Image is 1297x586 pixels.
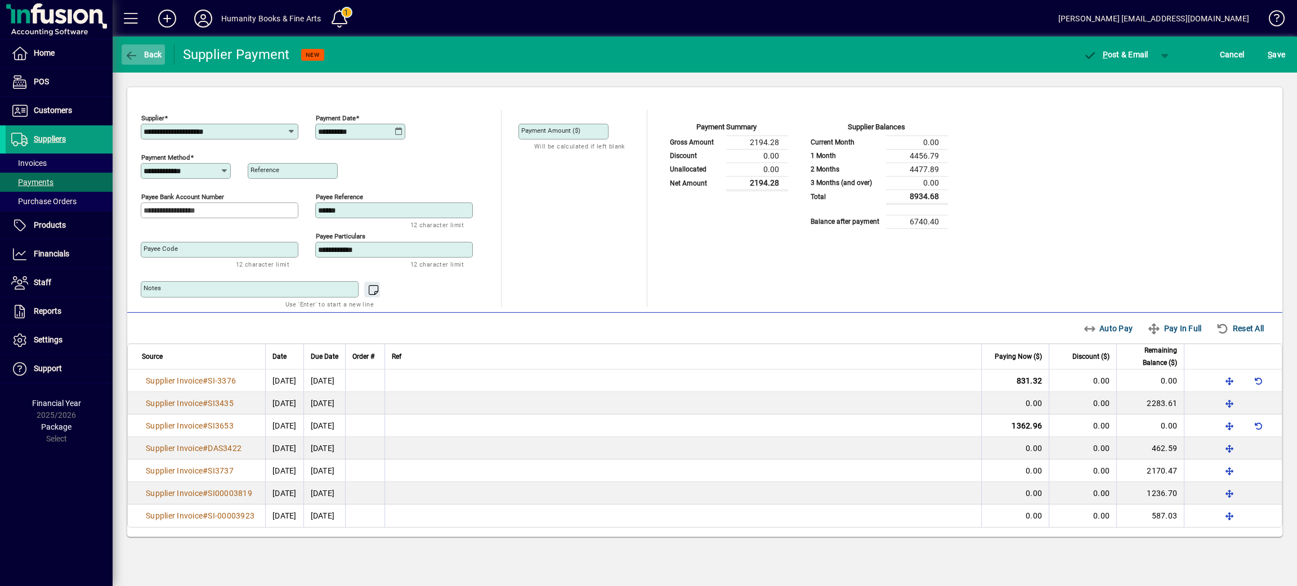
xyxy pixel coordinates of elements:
div: Supplier Balances [805,121,948,136]
td: Total [805,190,886,204]
td: [DATE] [303,369,345,392]
a: POS [6,68,113,96]
span: [DATE] [272,511,297,520]
span: 462.59 [1152,444,1178,453]
span: Supplier Invoice [146,489,203,498]
span: 0.00 [1093,399,1110,408]
div: Supplier Payment [183,46,290,64]
span: 0.00 [1093,466,1110,475]
a: Home [6,39,113,67]
button: Pay In Full [1143,318,1206,339]
a: Invoices [6,154,113,173]
span: # [203,489,208,498]
mat-hint: 12 character limit [410,258,464,271]
a: Support [6,355,113,383]
span: Paying Now ($) [995,350,1042,363]
span: # [203,444,208,453]
span: Ref [392,350,401,363]
span: Financial Year [32,399,81,408]
div: Humanity Books & Fine Arts [221,10,321,28]
span: 0.00 [1026,511,1042,520]
mat-hint: 12 character limit [410,218,464,231]
td: 6740.40 [886,215,948,228]
span: ave [1268,46,1285,64]
mat-hint: Will be calculated if left blank [534,139,625,152]
span: Cancel [1220,46,1245,64]
button: Reset All [1211,318,1268,339]
span: Supplier Invoice [146,376,203,385]
a: Purchase Orders [6,192,113,211]
span: 1362.96 [1012,421,1042,430]
mat-label: Notes [144,284,161,292]
mat-label: Reference [251,166,279,174]
td: 3 Months (and over) [805,176,886,190]
a: Reports [6,297,113,326]
span: [DATE] [272,444,297,453]
app-page-summary-card: Payment Summary [664,110,788,191]
mat-label: Supplier [141,114,164,122]
span: Date [272,350,287,363]
span: Suppliers [34,134,66,143]
span: [DATE] [272,399,297,408]
span: Supplier Invoice [146,444,203,453]
span: Supplier Invoice [146,421,203,430]
span: 0.00 [1093,421,1110,430]
span: # [203,399,208,408]
span: 1236.70 [1147,489,1177,498]
td: [DATE] [303,437,345,459]
span: # [203,511,208,520]
span: SI3653 [208,421,234,430]
a: Supplier Invoice#SI3435 [142,397,238,409]
a: Customers [6,97,113,125]
mat-label: Payee Particulars [316,232,365,240]
app-page-header-button: Back [113,44,175,65]
span: 2283.61 [1147,399,1177,408]
a: Staff [6,269,113,297]
span: 587.03 [1152,511,1178,520]
span: Support [34,364,62,373]
td: Current Month [805,136,886,149]
span: Pay In Full [1147,319,1201,337]
span: 0.00 [1093,489,1110,498]
span: Customers [34,106,72,115]
button: Cancel [1217,44,1247,65]
span: S [1268,50,1272,59]
span: SI3435 [208,399,234,408]
span: 2170.47 [1147,466,1177,475]
span: 0.00 [1026,466,1042,475]
span: POS [34,77,49,86]
td: 0.00 [886,176,948,190]
app-page-summary-card: Supplier Balances [805,110,948,229]
span: [DATE] [272,466,297,475]
button: Save [1265,44,1288,65]
button: Post & Email [1077,44,1154,65]
mat-label: Payment Date [316,114,356,122]
a: Supplier Invoice#SI3737 [142,465,238,477]
span: Supplier Invoice [146,466,203,475]
span: SI00003819 [208,489,252,498]
td: [DATE] [303,392,345,414]
span: Due Date [311,350,338,363]
td: 2194.28 [726,176,788,190]
div: Payment Summary [664,121,788,136]
td: 0.00 [726,149,788,163]
button: Profile [185,8,221,29]
span: Purchase Orders [11,197,77,206]
span: 0.00 [1026,444,1042,453]
span: Package [41,422,71,431]
span: 831.32 [1017,376,1043,385]
td: [DATE] [303,414,345,437]
span: Back [124,50,162,59]
mat-label: Payment method [141,154,190,161]
span: Settings [34,335,62,344]
span: P [1103,50,1108,59]
a: Supplier Invoice#SI3653 [142,420,238,432]
td: Gross Amount [664,136,726,149]
td: [DATE] [303,504,345,527]
span: # [203,421,208,430]
a: Supplier Invoice#DAS3422 [142,442,245,454]
a: Products [6,211,113,240]
span: Invoices [11,159,47,168]
span: 0.00 [1093,511,1110,520]
td: [DATE] [303,482,345,504]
